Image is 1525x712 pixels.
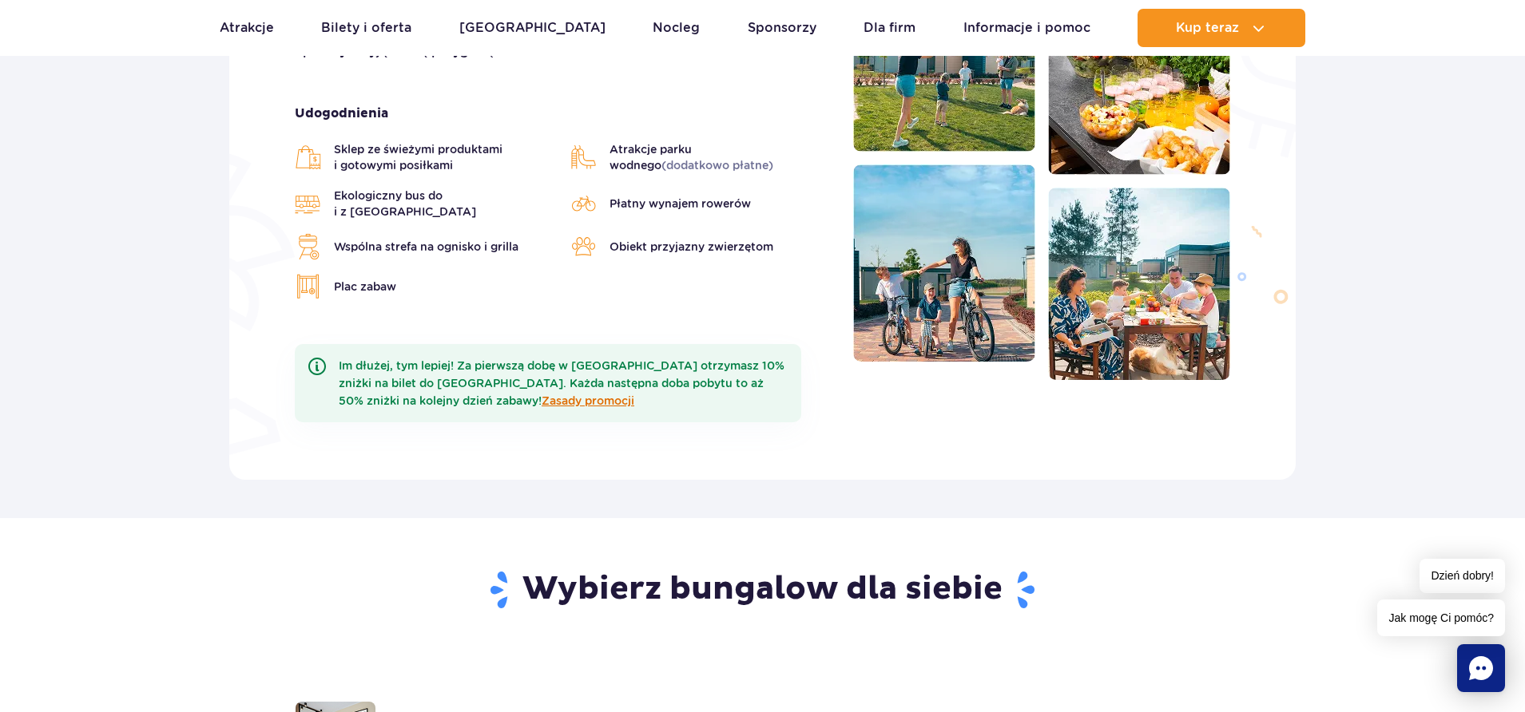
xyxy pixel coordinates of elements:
[220,9,274,47] a: Atrakcje
[542,394,634,407] a: Zasady promocji
[1457,644,1505,692] div: Chat
[321,9,411,47] a: Bilety i oferta
[1176,21,1239,35] span: Kup teraz
[1138,9,1305,47] button: Kup teraz
[610,196,751,212] span: Płatny wynajem rowerów
[610,239,773,255] span: Obiekt przyjazny zwierzętom
[1420,559,1505,593] span: Dzień dobry!
[295,569,1230,611] h2: Wybierz bungalow dla siebie
[459,9,606,47] a: [GEOGRAPHIC_DATA]
[864,9,915,47] a: Dla firm
[295,105,829,122] strong: Udogodnienia
[963,9,1090,47] a: Informacje i pomoc
[661,159,773,172] span: (dodatkowo płatne)
[334,141,554,173] span: Sklep ze świeżymi produktami i gotowymi posiłkami
[1377,599,1505,636] span: Jak mogę Ci pomóc?
[610,141,830,173] span: Atrakcje parku wodnego
[653,9,700,47] a: Nocleg
[334,239,518,255] span: Wspólna strefa na ognisko i grilla
[295,344,801,422] div: Im dłużej, tym lepiej! Za pierwszą dobę w [GEOGRAPHIC_DATA] otrzymasz 10% zniżki na bilet do [GEO...
[334,188,554,220] span: Ekologiczny bus do i z [GEOGRAPHIC_DATA]
[334,279,396,295] span: Plac zabaw
[748,9,816,47] a: Sponsorzy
